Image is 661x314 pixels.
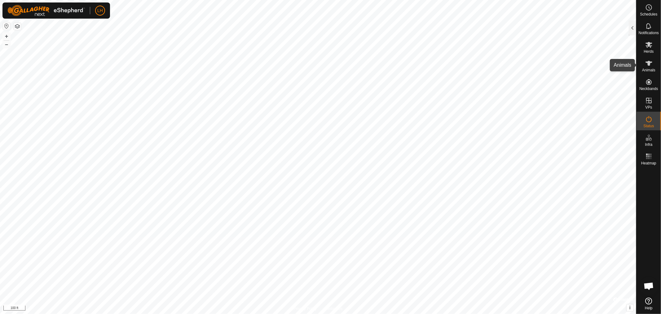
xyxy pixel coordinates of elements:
button: – [3,41,10,48]
span: Neckbands [639,87,658,91]
span: Herds [644,50,654,53]
span: Schedules [640,12,657,16]
div: Open chat [640,277,658,295]
span: Status [643,124,654,128]
a: Contact Us [324,306,342,312]
span: Heatmap [641,161,656,165]
span: i [629,305,631,310]
img: Gallagher Logo [7,5,85,16]
span: Notifications [639,31,659,35]
a: Privacy Policy [293,306,317,312]
button: Reset Map [3,22,10,30]
span: VPs [645,105,652,109]
span: Infra [645,143,652,146]
button: Map Layers [14,23,21,30]
span: Animals [642,68,655,72]
span: Help [645,306,653,310]
span: LH [97,7,103,14]
a: Help [637,295,661,312]
button: i [627,304,633,311]
button: + [3,33,10,40]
